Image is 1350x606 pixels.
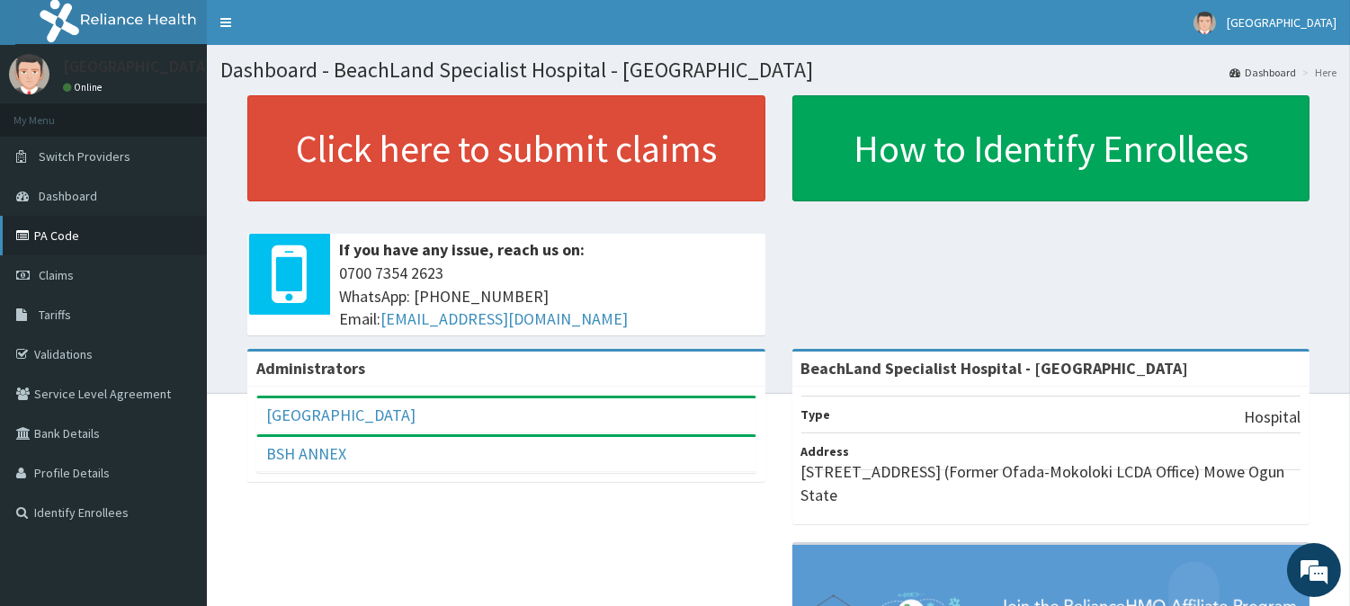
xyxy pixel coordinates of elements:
[1194,12,1216,34] img: User Image
[63,81,106,94] a: Online
[256,358,365,379] b: Administrators
[792,95,1310,201] a: How to Identify Enrollees
[801,460,1301,506] p: [STREET_ADDRESS] (Former Ofada-Mokoloki LCDA Office) Mowe Ogun State
[220,58,1337,82] h1: Dashboard - BeachLand Specialist Hospital - [GEOGRAPHIC_DATA]
[1227,14,1337,31] span: [GEOGRAPHIC_DATA]
[1244,405,1301,429] p: Hospital
[1229,65,1296,80] a: Dashboard
[39,148,130,165] span: Switch Providers
[39,267,74,283] span: Claims
[339,239,585,260] b: If you have any issue, reach us on:
[266,443,346,464] a: BSH ANNEX
[1298,65,1337,80] li: Here
[339,262,756,331] span: 0700 7354 2623 WhatsApp: [PHONE_NUMBER] Email:
[63,58,211,75] p: [GEOGRAPHIC_DATA]
[266,405,416,425] a: [GEOGRAPHIC_DATA]
[39,307,71,323] span: Tariffs
[9,54,49,94] img: User Image
[801,358,1189,379] strong: BeachLand Specialist Hospital - [GEOGRAPHIC_DATA]
[801,406,831,423] b: Type
[801,443,850,459] b: Address
[380,308,628,329] a: [EMAIL_ADDRESS][DOMAIN_NAME]
[39,188,97,204] span: Dashboard
[247,95,765,201] a: Click here to submit claims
